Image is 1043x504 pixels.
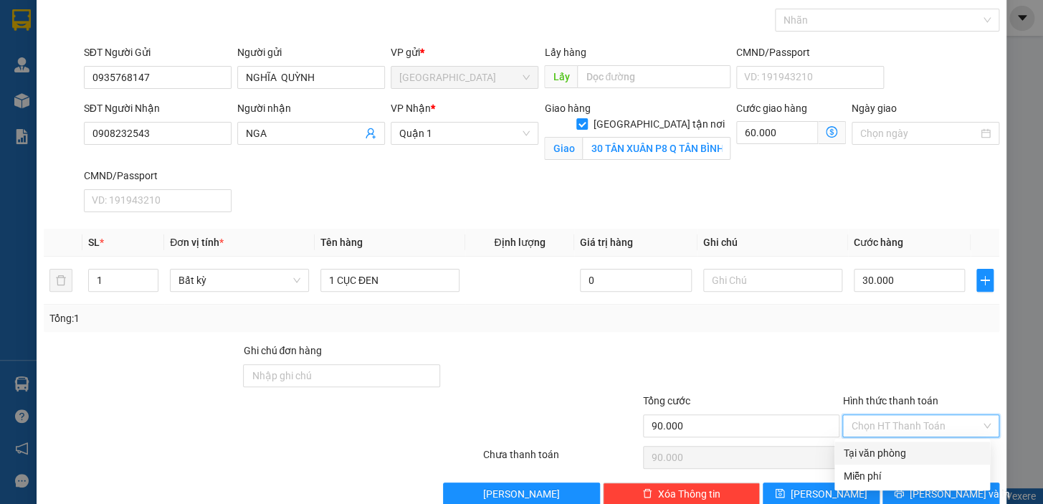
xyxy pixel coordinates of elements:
span: Đơn vị tính [170,237,224,248]
input: Ghi chú đơn hàng [243,364,440,387]
span: Xóa Thông tin [658,486,720,502]
span: [PERSON_NAME] [791,486,867,502]
span: Định lượng [494,237,545,248]
span: Giao [544,137,582,160]
b: Gửi khách hàng [88,21,142,88]
span: [PERSON_NAME] [483,486,560,502]
span: Giá trị hàng [580,237,633,248]
span: dollar-circle [826,126,837,138]
input: Dọc đường [577,65,730,88]
span: delete [642,488,652,500]
label: Ghi chú đơn hàng [243,345,322,356]
span: Lấy hàng [544,47,586,58]
input: Ngày giao [860,125,978,141]
span: Tên hàng [320,237,363,248]
span: user-add [365,128,376,139]
div: CMND/Passport [84,168,232,184]
span: Cước hàng [854,237,903,248]
label: Ngày giao [852,103,897,114]
button: delete [49,269,72,292]
div: SĐT Người Gửi [84,44,232,60]
input: 0 [580,269,692,292]
span: SL [88,237,100,248]
b: Phương Nam Express [18,92,79,185]
input: Cước giao hàng [736,121,818,144]
input: Ghi Chú [703,269,842,292]
div: Người gửi [237,44,385,60]
span: plus [977,275,993,286]
img: logo.jpg [156,18,190,52]
div: VP gửi [391,44,538,60]
div: Tổng: 1 [49,310,404,326]
li: (c) 2017 [120,68,197,86]
div: Người nhận [237,100,385,116]
span: Giao hàng [544,103,590,114]
span: Quận 1 [399,123,530,144]
span: Ninh Hòa [399,67,530,88]
span: save [775,488,785,500]
div: Miễn phí [843,468,981,484]
div: CMND/Passport [736,44,884,60]
span: printer [894,488,904,500]
span: [GEOGRAPHIC_DATA] tận nơi [588,116,730,132]
input: Giao tận nơi [582,137,730,160]
button: plus [976,269,994,292]
span: [PERSON_NAME] và In [910,486,1010,502]
div: Chưa thanh toán [482,447,642,472]
div: Tại văn phòng [843,445,981,461]
span: Bất kỳ [178,270,300,291]
th: Ghi chú [697,229,848,257]
span: Lấy [544,65,577,88]
span: Tổng cước [643,395,690,406]
span: VP Nhận [391,103,431,114]
label: Cước giao hàng [736,103,807,114]
label: Hình thức thanh toán [842,395,938,406]
b: [DOMAIN_NAME] [120,54,197,66]
input: VD: Bàn, Ghế [320,269,459,292]
div: SĐT Người Nhận [84,100,232,116]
